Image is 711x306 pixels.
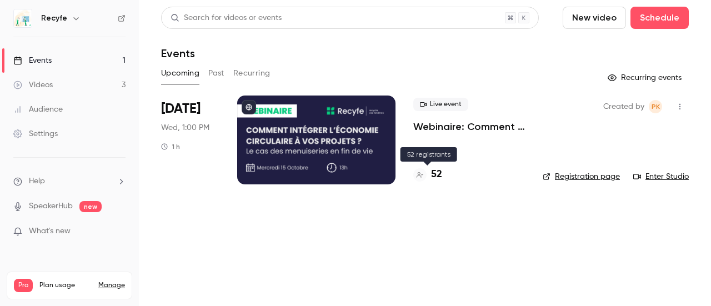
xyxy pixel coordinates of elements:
[413,120,525,133] a: Webinaire: Comment intégrer l'économie circulaire dans vos projets ?
[112,227,126,237] iframe: Noticeable Trigger
[171,12,282,24] div: Search for videos or events
[14,279,33,292] span: Pro
[161,64,199,82] button: Upcoming
[233,64,271,82] button: Recurring
[543,171,620,182] a: Registration page
[630,7,689,29] button: Schedule
[13,175,126,187] li: help-dropdown-opener
[161,47,195,60] h1: Events
[14,9,32,27] img: Recyfe
[603,100,644,113] span: Created by
[13,79,53,91] div: Videos
[79,201,102,212] span: new
[413,167,442,182] a: 52
[161,100,201,118] span: [DATE]
[13,104,63,115] div: Audience
[413,98,468,111] span: Live event
[652,100,660,113] span: PK
[208,64,224,82] button: Past
[98,281,125,290] a: Manage
[633,171,689,182] a: Enter Studio
[29,225,71,237] span: What's new
[41,13,67,24] h6: Recyfe
[29,175,45,187] span: Help
[603,69,689,87] button: Recurring events
[161,96,219,184] div: Oct 15 Wed, 1:00 PM (Europe/Paris)
[161,122,209,133] span: Wed, 1:00 PM
[161,142,180,151] div: 1 h
[13,128,58,139] div: Settings
[431,167,442,182] h4: 52
[39,281,92,290] span: Plan usage
[649,100,662,113] span: Pauline KATCHAVENDA
[29,200,73,212] a: SpeakerHub
[563,7,626,29] button: New video
[13,55,52,66] div: Events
